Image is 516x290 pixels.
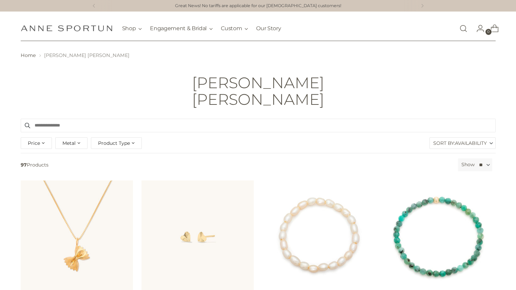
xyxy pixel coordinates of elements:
[131,74,385,108] h1: [PERSON_NAME] [PERSON_NAME]
[485,29,492,35] span: 0
[62,139,76,147] span: Metal
[457,22,470,35] a: Open search modal
[485,22,499,35] a: Open cart modal
[221,21,248,36] button: Custom
[175,3,341,9] a: Great News! No tariffs are applicable for our [DEMOGRAPHIC_DATA] customers!
[256,21,281,36] a: Our Story
[21,119,496,132] input: Search products
[150,21,213,36] button: Engagement & Bridal
[98,139,130,147] span: Product Type
[430,138,495,149] label: Sort By:Availability
[28,139,40,147] span: Price
[44,52,130,58] span: [PERSON_NAME] [PERSON_NAME]
[18,158,455,171] span: Products
[455,138,487,149] span: Availability
[461,161,475,168] label: Show
[21,25,112,32] a: Anne Sportun Fine Jewellery
[21,162,27,168] b: 97
[122,21,142,36] button: Shop
[21,52,36,58] a: Home
[21,52,496,59] nav: breadcrumbs
[471,22,484,35] a: Go to the account page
